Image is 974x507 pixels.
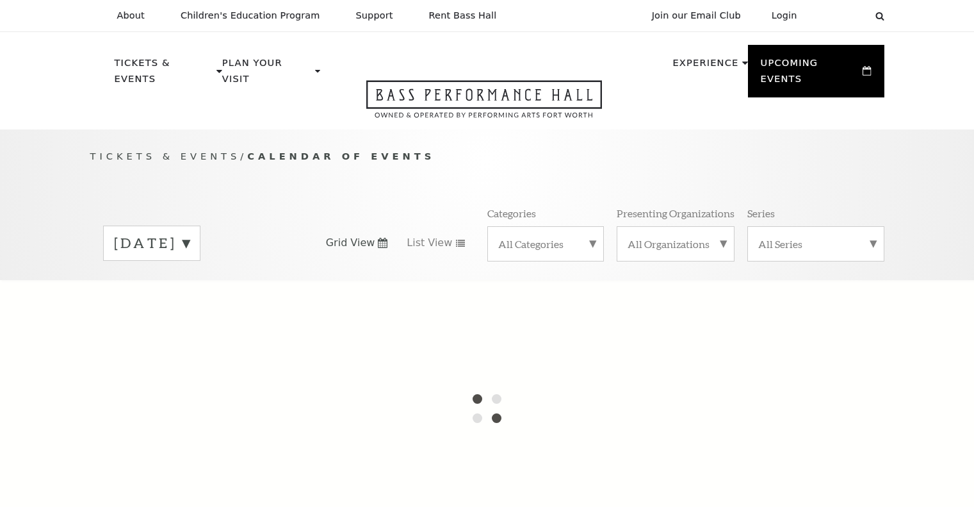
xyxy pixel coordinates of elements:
[818,10,863,22] select: Select:
[181,10,320,21] p: Children's Education Program
[617,206,735,220] p: Presenting Organizations
[498,237,593,251] label: All Categories
[90,151,241,162] span: Tickets & Events
[115,55,214,94] p: Tickets & Events
[356,10,393,21] p: Support
[628,237,724,251] label: All Organizations
[407,236,452,250] span: List View
[429,10,497,21] p: Rent Bass Hall
[747,206,775,220] p: Series
[90,149,884,165] p: /
[117,10,145,21] p: About
[758,237,873,251] label: All Series
[326,236,375,250] span: Grid View
[222,55,312,94] p: Plan Your Visit
[114,233,190,253] label: [DATE]
[761,55,860,94] p: Upcoming Events
[672,55,738,78] p: Experience
[487,206,536,220] p: Categories
[247,151,435,162] span: Calendar of Events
